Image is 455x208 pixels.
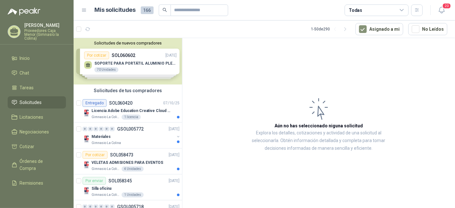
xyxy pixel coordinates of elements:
[83,187,90,195] img: Company Logo
[92,186,111,192] p: Silla oficina
[169,152,180,158] p: [DATE]
[349,7,362,14] div: Todas
[83,99,107,107] div: Entregado
[246,129,391,152] p: Explora los detalles, cotizaciones y actividad de una solicitud al seleccionarla. Obtén informaci...
[92,166,120,172] p: Gimnasio La Colina
[92,160,163,166] p: VELETAS ADMISIONES PARA EVENTOS
[122,192,144,197] div: 1 Unidades
[122,166,144,172] div: 4 Unidades
[92,134,111,140] p: Materiales
[163,100,180,106] p: 07/10/25
[20,84,34,91] span: Tareas
[20,55,30,62] span: Inicio
[93,127,98,131] div: 0
[275,122,363,129] h3: Aún no has seleccionado niguna solicitud
[108,179,132,183] p: SOL058345
[83,177,106,185] div: Por enviar
[8,111,66,123] a: Licitaciones
[8,67,66,79] a: Chat
[20,128,49,135] span: Negociaciones
[110,127,115,131] div: 0
[8,52,66,64] a: Inicio
[24,23,66,28] p: [PERSON_NAME]
[141,6,154,14] span: 166
[169,126,180,132] p: [DATE]
[355,23,403,35] button: Asignado a mi
[109,101,132,105] p: SOL060420
[8,140,66,153] a: Cotizar
[83,127,87,131] div: 0
[436,4,447,16] button: 20
[442,3,451,9] span: 20
[76,41,180,45] button: Solicitudes de nuevos compradores
[83,125,181,146] a: 0 0 0 0 0 0 GSOL005772[DATE] Company LogoMaterialesGimnasio La Colina
[20,99,42,106] span: Solicitudes
[99,127,104,131] div: 0
[163,8,167,12] span: search
[8,96,66,108] a: Solicitudes
[110,153,133,157] p: SOL058473
[8,177,66,189] a: Remisiones
[169,178,180,184] p: [DATE]
[92,192,120,197] p: Gimnasio La Colina
[20,69,29,76] span: Chat
[8,82,66,94] a: Tareas
[92,115,120,120] p: Gimnasio La Colina
[20,143,35,150] span: Cotizar
[74,174,182,200] a: Por enviarSOL058345[DATE] Company LogoSilla oficinaGimnasio La Colina1 Unidades
[104,127,109,131] div: 0
[74,38,182,84] div: Solicitudes de nuevos compradoresPor cotizarSOL060602[DATE] SOPORTE PARA PORTÁTIL ALUMINIO PLEGAB...
[95,5,136,15] h1: Mis solicitudes
[92,140,121,146] p: Gimnasio La Colina
[408,23,447,35] button: No Leídos
[20,114,44,121] span: Licitaciones
[122,115,141,120] div: 1 licencia
[20,180,44,187] span: Remisiones
[74,97,182,123] a: EntregadoSOL06042007/10/25 Company LogoLicencia Adobe Education Creative Cloud for enterprise lic...
[117,127,144,131] p: GSOL005772
[83,109,90,117] img: Company Logo
[88,127,93,131] div: 0
[92,108,171,114] p: Licencia Adobe Education Creative Cloud for enterprise license lab and classroom
[83,151,108,159] div: Por cotizar
[8,126,66,138] a: Negociaciones
[20,158,60,172] span: Órdenes de Compra
[74,148,182,174] a: Por cotizarSOL058473[DATE] Company LogoVELETAS ADMISIONES PARA EVENTOSGimnasio La Colina4 Unidades
[8,192,66,204] a: Configuración
[83,135,90,143] img: Company Logo
[74,84,182,97] div: Solicitudes de tus compradores
[8,8,40,15] img: Logo peakr
[24,29,66,40] p: Proveedores Caja Menor (Gimnasio la Colina)
[83,161,90,169] img: Company Logo
[311,24,350,34] div: 1 - 50 de 290
[8,155,66,174] a: Órdenes de Compra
